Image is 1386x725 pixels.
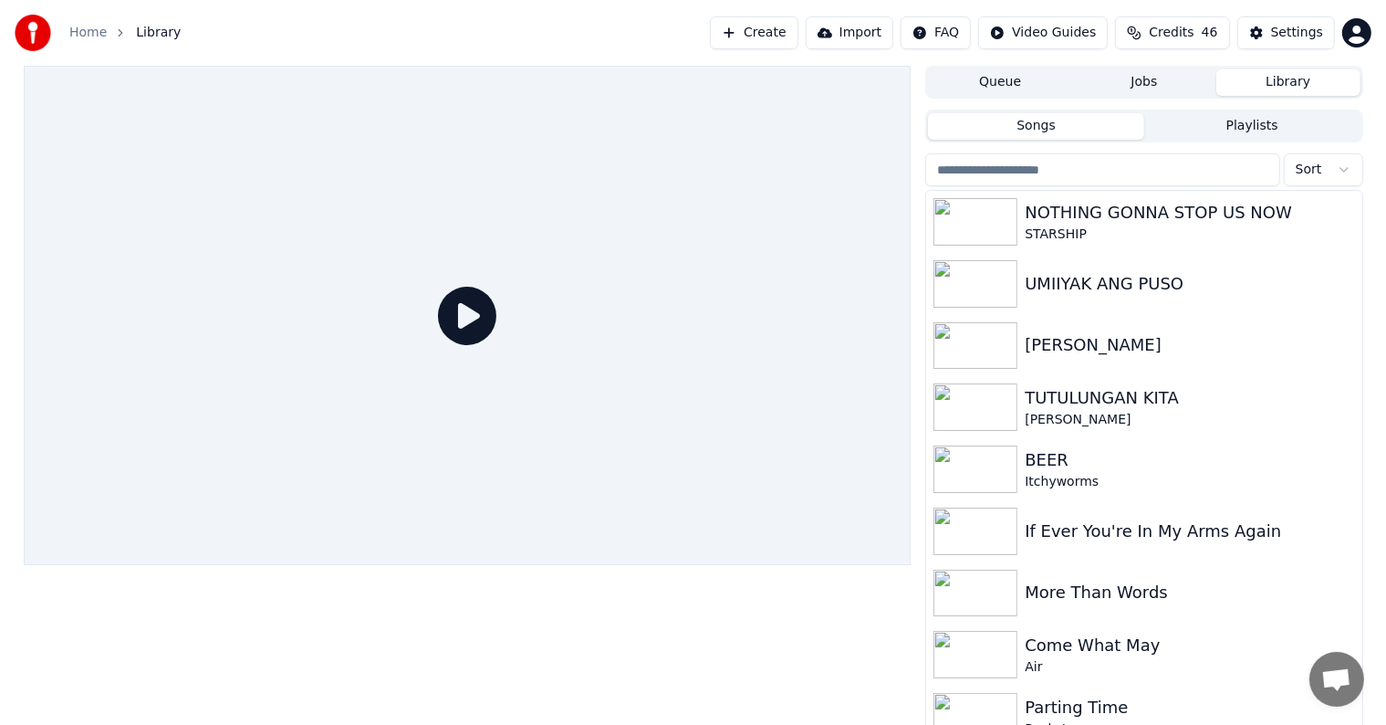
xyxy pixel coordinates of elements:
[1202,24,1218,42] span: 46
[1296,161,1322,179] span: Sort
[69,24,107,42] a: Home
[1025,447,1354,473] div: BEER
[1025,385,1354,411] div: TUTULUNGAN KITA
[928,69,1072,96] button: Queue
[1144,113,1360,140] button: Playlists
[1025,200,1354,226] div: NOTHING GONNA STOP US NOW
[1025,633,1354,658] div: Come What May
[1025,658,1354,677] div: Air
[901,16,971,49] button: FAQ
[136,24,181,42] span: Library
[1216,69,1360,96] button: Library
[710,16,798,49] button: Create
[1025,473,1354,491] div: Itchyworms
[1237,16,1335,49] button: Settings
[69,24,181,42] nav: breadcrumb
[1025,580,1354,605] div: More Than Words
[1115,16,1229,49] button: Credits46
[928,113,1144,140] button: Songs
[1025,271,1354,297] div: UMIIYAK ANG PUSO
[1025,695,1354,720] div: Parting Time
[1025,519,1354,544] div: If Ever You're In My Arms Again
[1025,332,1354,358] div: [PERSON_NAME]
[1149,24,1193,42] span: Credits
[15,15,51,51] img: youka
[1072,69,1216,96] button: Jobs
[806,16,893,49] button: Import
[978,16,1108,49] button: Video Guides
[1025,411,1354,429] div: [PERSON_NAME]
[1271,24,1323,42] div: Settings
[1309,652,1364,707] div: Open chat
[1025,226,1354,244] div: STARSHIP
